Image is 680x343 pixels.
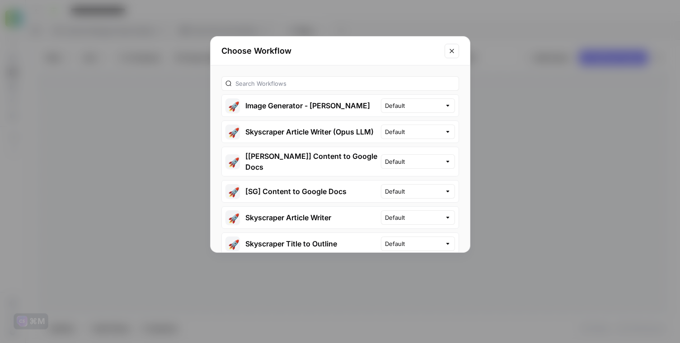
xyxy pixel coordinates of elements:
button: 🚀Image Generator - [PERSON_NAME] [222,95,381,116]
span: 🚀 [228,239,237,248]
input: Default [385,127,441,136]
span: 🚀 [228,157,237,166]
input: Default [385,213,441,222]
button: 🚀Skyscraper Article Writer [222,207,381,228]
input: Default [385,239,441,248]
span: 🚀 [228,127,237,136]
button: Close modal [445,44,459,58]
input: Default [385,157,441,166]
input: Search Workflows [235,79,455,88]
button: 🚀[SG] Content to Google Docs [222,181,381,202]
button: 🚀Skyscraper Article Writer (Opus LLM) [222,121,381,143]
span: 🚀 [228,101,237,110]
div: ⌘M [29,317,45,326]
input: Default [385,101,441,110]
button: 🚀[[PERSON_NAME]] Content to Google Docs [222,147,381,176]
button: 🚀Skyscraper Title to Outline [222,233,381,255]
input: Default [385,187,441,196]
h2: Choose Workflow [221,45,439,57]
span: 🚀 [228,213,237,222]
span: 🚀 [228,187,237,196]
